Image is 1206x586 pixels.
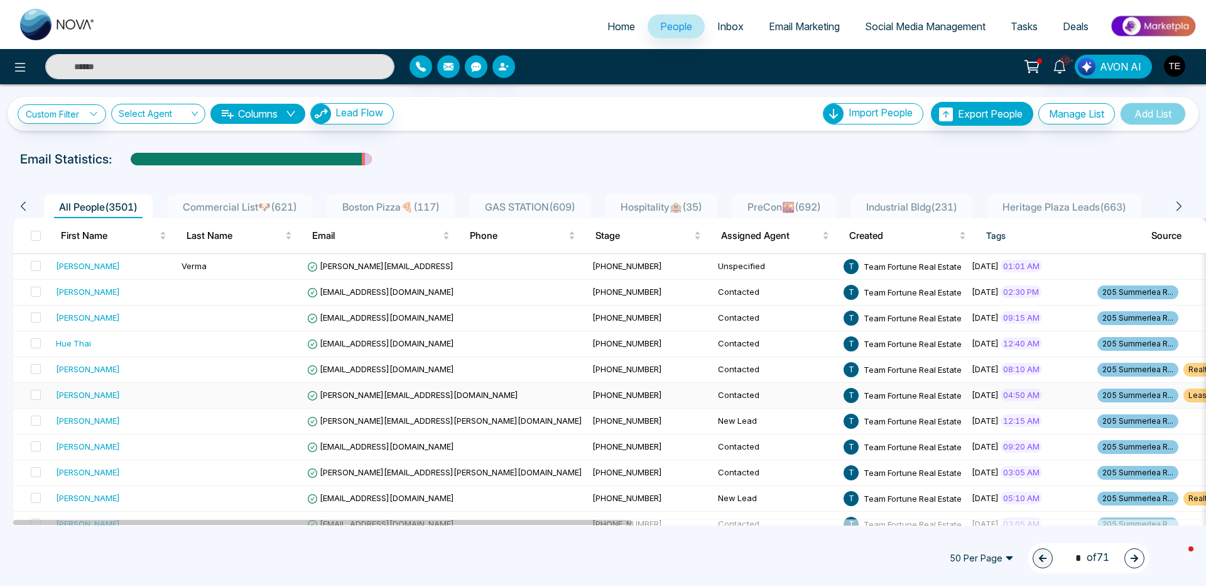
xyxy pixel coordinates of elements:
a: People [648,14,705,38]
span: [PERSON_NAME][EMAIL_ADDRESS][DOMAIN_NAME] [307,390,518,400]
span: 205 Summerlea R... [1097,414,1178,428]
th: Created [839,218,975,253]
span: [PHONE_NUMBER] [592,312,662,323]
span: [DATE] [972,390,999,400]
span: Industrial Bldg ( 231 ) [861,201,962,213]
span: Email Marketing [769,20,840,33]
span: [EMAIL_ADDRESS][DOMAIN_NAME] [307,312,454,323]
span: [PHONE_NUMBER] [592,338,662,348]
span: [PHONE_NUMBER] [592,287,662,297]
div: [PERSON_NAME] [56,440,120,453]
span: [DATE] [972,287,999,297]
th: Assigned Agent [711,218,839,253]
img: Lead Flow [1078,58,1095,75]
span: Team Fortune Real Estate [864,364,962,374]
a: Home [595,14,648,38]
div: [PERSON_NAME] [56,414,120,427]
th: Phone [460,218,585,253]
button: Export People [931,102,1033,126]
span: Tasks [1011,20,1038,33]
img: User Avatar [1164,55,1185,77]
span: 205 Summerlea R... [1097,311,1178,325]
span: [PHONE_NUMBER] [592,493,662,503]
span: T [844,465,859,480]
span: 12:15 AM [1001,414,1042,427]
span: 09:20 AM [1001,440,1042,453]
img: Market-place.gif [1107,12,1198,40]
span: 12:40 AM [1001,337,1042,350]
span: [PHONE_NUMBER] [592,441,662,451]
span: T [844,388,859,403]
span: T [844,259,859,274]
span: AVON AI [1100,59,1141,74]
span: 205 Summerlea R... [1097,492,1178,506]
span: Deals [1063,20,1089,33]
th: Stage [585,218,711,253]
span: Team Fortune Real Estate [864,467,962,477]
td: Contacted [713,357,839,383]
div: [PERSON_NAME] [56,466,120,478]
span: [EMAIL_ADDRESS][DOMAIN_NAME] [307,493,454,503]
button: Manage List [1038,103,1115,124]
span: [PHONE_NUMBER] [592,390,662,400]
span: [EMAIL_ADDRESS][DOMAIN_NAME] [307,338,454,348]
span: Team Fortune Real Estate [864,312,962,323]
span: T [844,336,859,351]
button: Lead Flow [310,103,394,124]
span: [DATE] [972,441,999,451]
div: [PERSON_NAME] [56,492,120,504]
span: 01:01 AM [1001,260,1042,272]
td: Contacted [713,306,839,331]
span: [DATE] [972,312,999,323]
td: Contacted [713,331,839,357]
span: Phone [470,228,566,243]
span: T [844,440,859,455]
span: [DATE] [972,416,999,426]
span: 205 Summerlea R... [1097,389,1178,402]
span: Lead Flow [335,106,383,119]
button: AVON AI [1075,55,1152,79]
span: of 71 [1068,550,1109,567]
span: [PHONE_NUMBER] [592,467,662,477]
p: Email Statistics: [20,150,112,169]
span: Team Fortune Real Estate [864,261,962,271]
span: Last Name [187,228,283,243]
th: Last Name [177,218,302,253]
div: [PERSON_NAME] [56,285,120,298]
span: Assigned Agent [721,228,820,243]
span: 205 Summerlea R... [1097,337,1178,351]
span: [EMAIL_ADDRESS][DOMAIN_NAME] [307,364,454,374]
span: 03:05 AM [1001,466,1042,478]
img: Lead Flow [311,104,331,124]
td: Contacted [713,434,839,460]
td: New Lead [713,409,839,434]
span: Home [607,20,635,33]
span: [DATE] [972,261,999,271]
span: [DATE] [972,338,999,348]
span: 02:30 PM [1001,285,1041,298]
span: Inbox [717,20,744,33]
iframe: Intercom live chat [1163,543,1193,573]
span: [DATE] [972,493,999,503]
th: Tags [976,218,1141,253]
span: Commercial List🐶 ( 621 ) [178,201,302,213]
span: 50 Per Page [941,548,1023,568]
span: Hospitality🏨 ( 35 ) [616,201,707,213]
span: Team Fortune Real Estate [864,390,962,400]
a: Custom Filter [18,104,106,124]
span: T [844,414,859,429]
span: Import People [849,106,913,119]
span: [EMAIL_ADDRESS][DOMAIN_NAME] [307,441,454,451]
td: Contacted [713,512,839,538]
a: Inbox [705,14,756,38]
span: [PHONE_NUMBER] [592,416,662,426]
td: Contacted [713,280,839,306]
span: [PHONE_NUMBER] [592,364,662,374]
span: 05:10 AM [1001,492,1042,504]
span: [PERSON_NAME][EMAIL_ADDRESS][PERSON_NAME][DOMAIN_NAME] [307,416,582,426]
div: [PERSON_NAME] [56,363,120,375]
span: Email [312,228,440,243]
span: 205 Summerlea R... [1097,466,1178,480]
td: Contacted [713,460,839,486]
span: 205 Summerlea R... [1097,517,1178,531]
